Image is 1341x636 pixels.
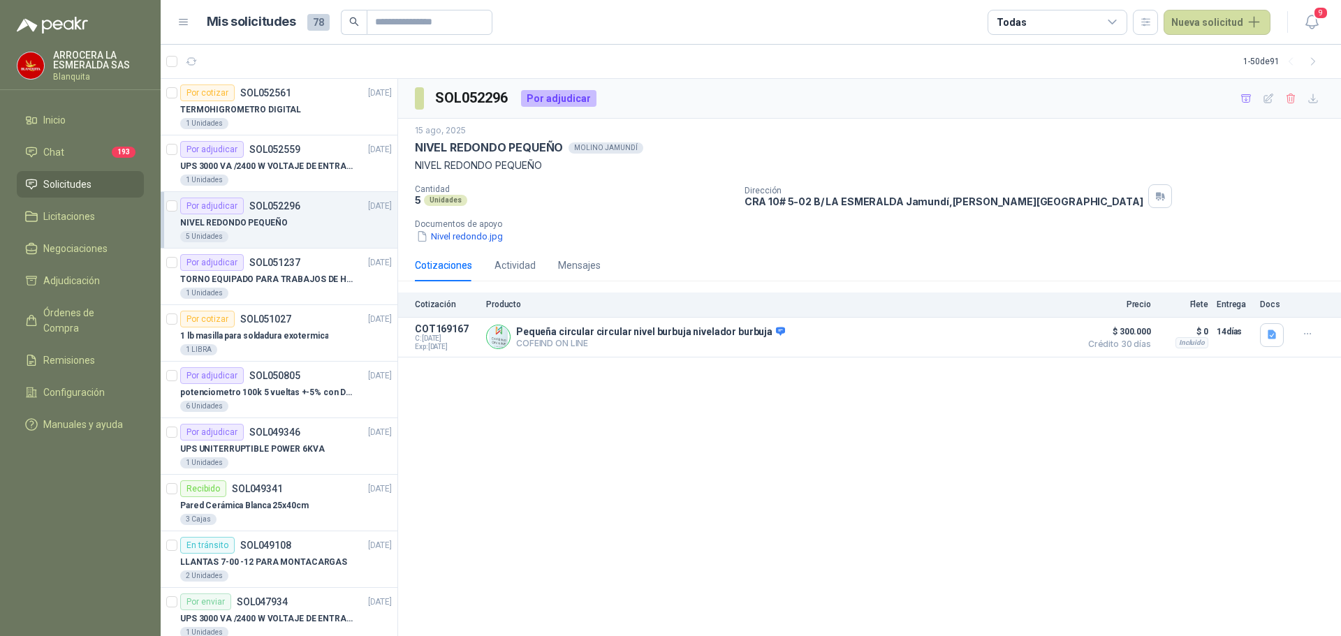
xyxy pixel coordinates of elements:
[494,258,536,273] div: Actividad
[415,258,472,273] div: Cotizaciones
[43,353,95,368] span: Remisiones
[415,299,478,309] p: Cotización
[161,135,397,192] a: Por adjudicarSOL052559[DATE] UPS 3000 VA /2400 W VOLTAJE DE ENTRADA / SALIDA 12V ON LINE1 Unidades
[17,17,88,34] img: Logo peakr
[435,87,510,109] h3: SOL052296
[307,14,330,31] span: 78
[180,386,354,399] p: potenciometro 100k 5 vueltas +-5% con Dial perilla
[161,249,397,305] a: Por adjudicarSOL051237[DATE] TORNO EQUIPADO PARA TRABAJOS DE HASTA 1 METRO DE PRIMER O SEGUNDA MA...
[237,597,288,607] p: SOL047934
[516,338,785,348] p: COFEIND ON LINE
[17,299,144,341] a: Órdenes de Compra
[180,118,228,129] div: 1 Unidades
[53,50,144,70] p: ARROCERA LA ESMERALDA SAS
[521,90,596,107] div: Por adjudicar
[180,231,228,242] div: 5 Unidades
[415,219,1335,229] p: Documentos de apoyo
[180,103,301,117] p: TERMOHIGROMETRO DIGITAL
[249,258,300,267] p: SOL051237
[415,158,1324,173] p: NIVEL REDONDO PEQUEÑO
[487,325,510,348] img: Company Logo
[180,175,228,186] div: 1 Unidades
[424,195,467,206] div: Unidades
[240,540,291,550] p: SOL049108
[17,139,144,165] a: Chat193
[368,539,392,552] p: [DATE]
[368,426,392,439] p: [DATE]
[180,198,244,214] div: Por adjudicar
[368,200,392,213] p: [DATE]
[43,241,108,256] span: Negociaciones
[207,12,296,32] h1: Mis solicitudes
[349,17,359,27] span: search
[43,209,95,224] span: Licitaciones
[368,87,392,100] p: [DATE]
[161,305,397,362] a: Por cotizarSOL051027[DATE] 1 lb masilla para soldadura exotermica1 LIBRA
[180,311,235,327] div: Por cotizar
[1313,6,1328,20] span: 9
[17,52,44,79] img: Company Logo
[43,385,105,400] span: Configuración
[1081,299,1151,309] p: Precio
[1217,323,1252,340] p: 14 días
[17,411,144,438] a: Manuales y ayuda
[180,424,244,441] div: Por adjudicar
[1243,50,1324,73] div: 1 - 50 de 91
[1081,340,1151,348] span: Crédito 30 días
[1217,299,1252,309] p: Entrega
[180,160,354,173] p: UPS 3000 VA /2400 W VOLTAJE DE ENTRADA / SALIDA 12V ON LINE
[1260,299,1288,309] p: Docs
[180,480,226,497] div: Recibido
[745,186,1143,195] p: Dirección
[17,171,144,198] a: Solicitudes
[180,612,354,626] p: UPS 3000 VA /2400 W VOLTAJE DE ENTRADA / SALIDA 12V ON LINE
[415,334,478,343] span: C: [DATE]
[558,258,601,273] div: Mensajes
[180,84,235,101] div: Por cotizar
[161,418,397,475] a: Por adjudicarSOL049346[DATE] UPS UNITERRUPTIBLE POWER 6KVA1 Unidades
[249,427,300,437] p: SOL049346
[368,143,392,156] p: [DATE]
[180,570,228,582] div: 2 Unidades
[43,273,100,288] span: Adjudicación
[486,299,1073,309] p: Producto
[240,314,291,324] p: SOL051027
[415,323,478,334] p: COT169167
[180,514,217,525] div: 3 Cajas
[180,593,231,610] div: Por enviar
[180,443,325,456] p: UPS UNITERRUPTIBLE POWER 6KVA
[180,499,309,512] p: Pared Cerámica Blanca 25x40cm
[180,401,228,412] div: 6 Unidades
[180,254,244,271] div: Por adjudicar
[112,147,135,158] span: 193
[368,369,392,383] p: [DATE]
[997,15,1026,30] div: Todas
[569,142,643,154] div: MOLINO JAMUNDÍ
[1175,337,1208,348] div: Incluido
[415,124,466,138] p: 15 ago, 2025
[17,107,144,133] a: Inicio
[180,367,244,384] div: Por adjudicar
[43,112,66,128] span: Inicio
[240,88,291,98] p: SOL052561
[1164,10,1270,35] button: Nueva solicitud
[415,140,563,155] p: NIVEL REDONDO PEQUEÑO
[368,313,392,326] p: [DATE]
[43,177,91,192] span: Solicitudes
[43,417,123,432] span: Manuales y ayuda
[53,73,144,81] p: Blanquita
[180,216,287,230] p: NIVEL REDONDO PEQUEÑO
[17,379,144,406] a: Configuración
[368,482,392,496] p: [DATE]
[745,195,1143,207] p: CRA 10# 5-02 B/ LA ESMERALDA Jamundí , [PERSON_NAME][GEOGRAPHIC_DATA]
[368,596,392,609] p: [DATE]
[17,347,144,374] a: Remisiones
[43,145,64,160] span: Chat
[368,256,392,269] p: [DATE]
[161,79,397,135] a: Por cotizarSOL052561[DATE] TERMOHIGROMETRO DIGITAL1 Unidades
[516,326,785,339] p: Pequeña circular circular nivel burbuja nivelador burbuja
[249,371,300,380] p: SOL050805
[249,201,300,211] p: SOL052296
[161,362,397,418] a: Por adjudicarSOL050805[DATE] potenciometro 100k 5 vueltas +-5% con Dial perilla6 Unidades
[415,194,421,206] p: 5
